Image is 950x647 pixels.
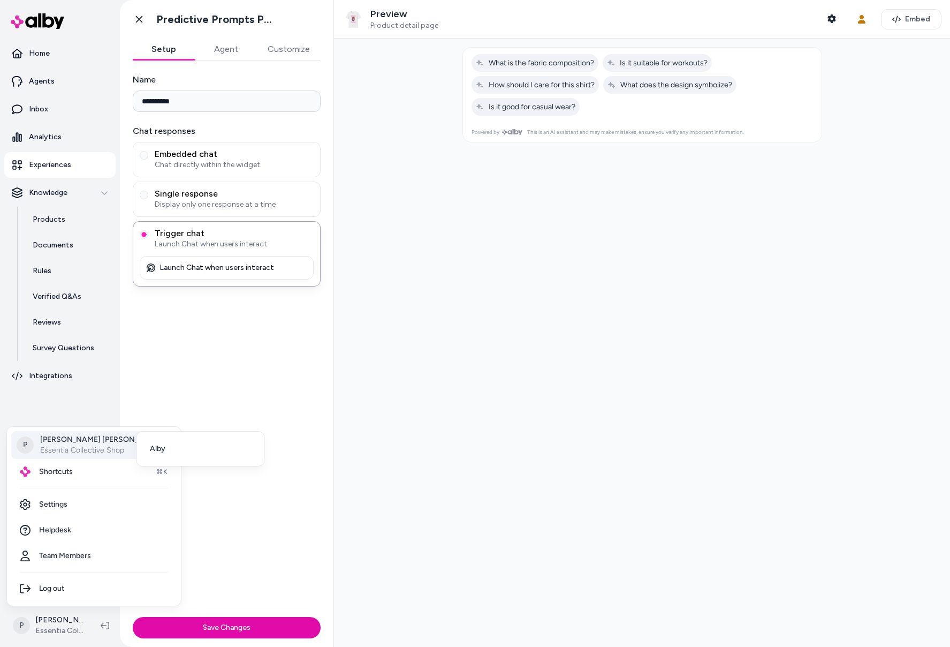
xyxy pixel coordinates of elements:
[150,443,165,454] span: Alby
[40,434,163,445] p: [PERSON_NAME] [PERSON_NAME]
[39,525,71,536] span: Helpdesk
[156,468,168,476] span: ⌘K
[17,437,34,454] span: P
[11,543,177,569] a: Team Members
[11,576,177,601] div: Log out
[40,445,163,456] p: Essentia Collective Shop
[11,492,177,517] a: Settings
[39,467,73,477] span: Shortcuts
[20,467,31,477] img: alby Logo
